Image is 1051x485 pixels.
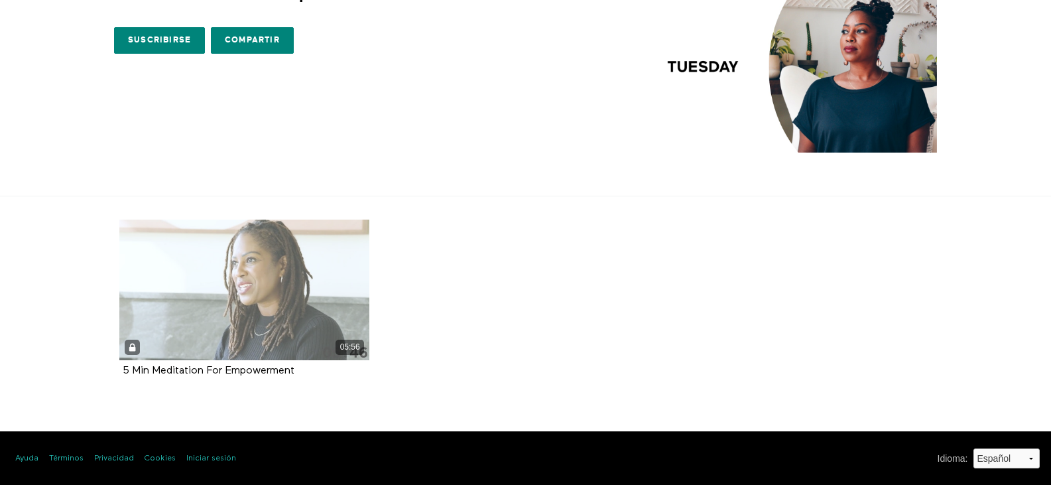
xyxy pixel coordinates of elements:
div: 05:56 [336,340,364,355]
a: 5 Min Meditation For Empowerment [123,366,294,376]
a: Ayuda [15,453,38,464]
a: 5 Min Meditation For Empowerment 05:56 [119,220,370,360]
a: Compartir [211,27,294,54]
a: Iniciar sesión [186,453,236,464]
label: Idioma : [938,452,968,466]
strong: 5 Min Meditation For Empowerment [123,366,294,376]
a: Cookies [145,453,176,464]
a: Términos [49,453,84,464]
a: Privacidad [94,453,134,464]
a: Suscribirse [114,27,205,54]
